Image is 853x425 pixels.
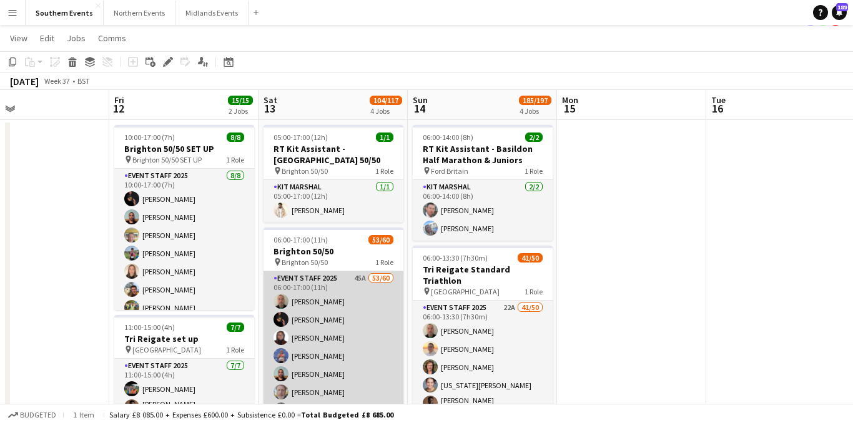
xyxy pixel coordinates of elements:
span: 10:00-17:00 (7h) [124,132,175,142]
span: 189 [836,3,848,11]
span: [GEOGRAPHIC_DATA] [431,287,500,296]
span: Edit [40,32,54,44]
span: Tue [711,94,726,106]
span: 1 Role [525,287,543,296]
h3: Brighton 50/50 SET UP [114,143,254,154]
span: 11:00-15:00 (4h) [124,322,175,332]
app-job-card: 06:00-17:00 (11h)53/60Brighton 50/50 Brighton 50/501 RoleEvent Staff 202545A53/6006:00-17:00 (11h... [264,227,403,412]
h3: RT Kit Assistant - [GEOGRAPHIC_DATA] 50/50 [264,143,403,166]
button: Budgeted [6,408,58,422]
app-job-card: 06:00-14:00 (8h)2/2RT Kit Assistant - Basildon Half Marathon & Juniors Ford Britain1 RoleKit Mars... [413,125,553,241]
a: 189 [832,5,847,20]
div: 2 Jobs [229,106,252,116]
a: View [5,30,32,46]
app-card-role: Event Staff 20258/810:00-17:00 (7h)[PERSON_NAME][PERSON_NAME][PERSON_NAME][PERSON_NAME][PERSON_NA... [114,169,254,338]
span: Ford Britain [431,166,468,176]
span: 13 [262,101,277,116]
span: Budgeted [20,411,56,419]
app-job-card: 05:00-17:00 (12h)1/1RT Kit Assistant - [GEOGRAPHIC_DATA] 50/50 Brighton 50/501 RoleKit Marshal1/1... [264,125,403,222]
span: Comms [98,32,126,44]
button: Midlands Events [175,1,249,25]
h3: Brighton 50/50 [264,246,403,257]
span: 15/15 [228,96,253,105]
span: 185/197 [519,96,551,105]
span: 1 item [69,410,99,419]
span: 1/1 [376,132,393,142]
span: 05:00-17:00 (12h) [274,132,328,142]
div: BST [77,76,90,86]
h3: Tri Reigate Standard Triathlon [413,264,553,286]
span: 16 [709,101,726,116]
span: Fri [114,94,124,106]
span: Brighton 50/50 SET UP [132,155,202,164]
span: 1 Role [375,257,393,267]
span: Brighton 50/50 [282,257,328,267]
button: Northern Events [104,1,175,25]
span: 1 Role [525,166,543,176]
span: 06:00-13:30 (7h30m) [423,253,488,262]
span: [GEOGRAPHIC_DATA] [132,345,201,354]
a: Comms [93,30,131,46]
span: 06:00-14:00 (8h) [423,132,473,142]
div: 4 Jobs [370,106,402,116]
div: [DATE] [10,75,39,87]
app-job-card: 10:00-17:00 (7h)8/8Brighton 50/50 SET UP Brighton 50/50 SET UP1 RoleEvent Staff 20258/810:00-17:0... [114,125,254,310]
span: 12 [112,101,124,116]
span: 14 [411,101,428,116]
span: View [10,32,27,44]
h3: RT Kit Assistant - Basildon Half Marathon & Juniors [413,143,553,166]
span: Brighton 50/50 [282,166,328,176]
span: Sun [413,94,428,106]
div: 4 Jobs [520,106,551,116]
a: Jobs [62,30,91,46]
span: Total Budgeted £8 685.00 [301,410,393,419]
span: 1 Role [375,166,393,176]
a: Edit [35,30,59,46]
span: 1 Role [226,155,244,164]
span: 15 [560,101,578,116]
div: Salary £8 085.00 + Expenses £600.00 + Subsistence £0.00 = [109,410,393,419]
span: 1 Role [226,345,244,354]
span: Sat [264,94,277,106]
span: Week 37 [41,76,72,86]
span: Mon [562,94,578,106]
span: 8/8 [227,132,244,142]
span: 7/7 [227,322,244,332]
span: 53/60 [368,235,393,244]
span: 41/50 [518,253,543,262]
app-card-role: Kit Marshal1/105:00-17:00 (12h)[PERSON_NAME] [264,180,403,222]
span: Jobs [67,32,86,44]
h3: Tri Reigate set up [114,333,254,344]
span: 104/117 [370,96,402,105]
span: 2/2 [525,132,543,142]
span: 06:00-17:00 (11h) [274,235,328,244]
button: Southern Events [26,1,104,25]
app-card-role: Kit Marshal2/206:00-14:00 (8h)[PERSON_NAME][PERSON_NAME] [413,180,553,241]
